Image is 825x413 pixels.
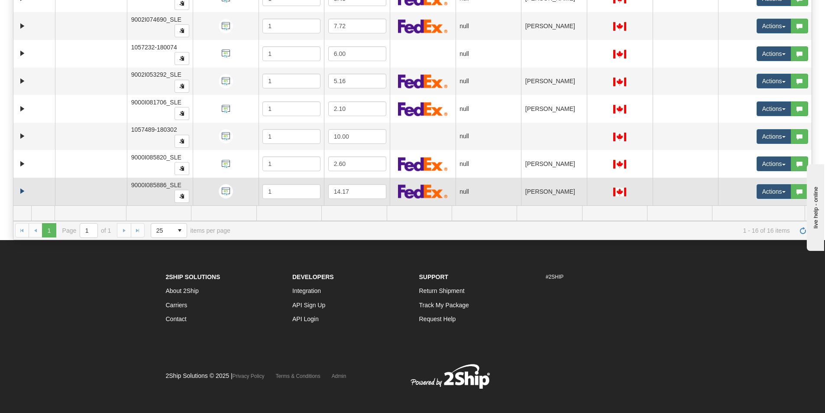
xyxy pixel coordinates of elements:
img: FedEx Express® [398,184,448,198]
a: Expand [17,159,28,169]
a: Admin [332,373,346,379]
a: API Login [292,315,319,322]
td: [PERSON_NAME] [521,150,587,178]
span: 9000I085886_SLE [131,182,181,189]
strong: 2Ship Solutions [166,273,220,280]
img: CA [613,50,626,59]
span: Page 1 [42,223,56,237]
a: Expand [17,104,28,114]
input: Page 1 [80,224,97,237]
td: [PERSON_NAME] [521,95,587,123]
a: Return Shipment [419,287,465,294]
a: Request Help [419,315,456,322]
a: Terms & Conditions [276,373,320,379]
button: Copy to clipboard [175,24,189,37]
button: Actions [757,156,791,171]
button: Copy to clipboard [175,80,189,93]
img: CA [613,188,626,196]
a: Integration [292,287,321,294]
a: Carriers [166,302,188,309]
td: null [456,68,521,95]
strong: Support [419,273,449,280]
img: API [219,184,233,198]
button: Actions [757,19,791,33]
button: Actions [757,101,791,116]
a: API Sign Up [292,302,325,309]
span: 25 [156,226,168,235]
a: Expand [17,186,28,197]
a: About 2Ship [166,287,199,294]
span: 1 - 16 of 16 items [243,227,790,234]
img: CA [613,22,626,31]
img: API [219,129,233,143]
a: Refresh [796,223,810,237]
button: Actions [757,184,791,199]
img: API [219,102,233,116]
td: null [456,12,521,40]
img: CA [613,78,626,86]
img: API [219,19,233,33]
button: Copy to clipboard [175,190,189,203]
a: Track My Package [419,302,469,309]
td: [PERSON_NAME] [521,68,587,95]
span: 9002I074690_SLE [131,16,181,23]
img: FedEx Express® [398,157,448,171]
button: Copy to clipboard [175,162,189,175]
button: Actions [757,46,791,61]
a: Expand [17,76,28,87]
img: CA [613,133,626,141]
td: [PERSON_NAME] [521,12,587,40]
a: Privacy Policy [233,373,265,379]
strong: Developers [292,273,334,280]
img: API [219,74,233,88]
span: 1057489-180302 [131,126,177,133]
img: FedEx Express® [398,19,448,33]
span: 1057232-180074 [131,44,177,51]
td: null [456,95,521,123]
span: Page sizes drop down [151,223,187,238]
img: CA [613,160,626,169]
div: live help - online [6,7,80,14]
img: API [219,157,233,171]
button: Copy to clipboard [175,52,189,65]
button: Copy to clipboard [175,135,189,148]
a: Expand [17,131,28,142]
span: 9002I053292_SLE [131,71,181,78]
iframe: chat widget [805,162,824,250]
a: Contact [166,315,187,322]
td: [PERSON_NAME] [521,178,587,205]
td: null [456,178,521,205]
span: items per page [151,223,230,238]
img: FedEx Express® [398,74,448,88]
h6: #2SHIP [546,274,660,280]
td: null [456,40,521,68]
a: Expand [17,48,28,59]
img: API [219,46,233,61]
span: select [173,224,187,237]
button: Actions [757,74,791,88]
span: 9000I081706_SLE [131,99,181,106]
img: CA [613,105,626,114]
span: 9000I085820_SLE [131,154,181,161]
td: null [456,123,521,150]
span: 2Ship Solutions © 2025 | [166,372,265,379]
span: Page of 1 [62,223,111,238]
img: FedEx Express® [398,102,448,116]
td: null [456,150,521,178]
button: Copy to clipboard [175,107,189,120]
a: Expand [17,21,28,32]
button: Actions [757,129,791,144]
